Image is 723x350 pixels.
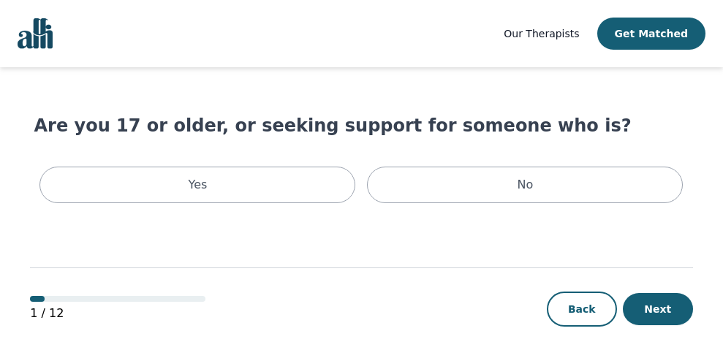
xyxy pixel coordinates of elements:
button: Back [547,292,617,327]
p: 1 / 12 [30,305,205,322]
h1: Are you 17 or older, or seeking support for someone who is? [34,114,689,137]
img: alli logo [18,18,53,49]
p: No [518,176,534,194]
button: Get Matched [597,18,705,50]
p: Yes [189,176,208,194]
span: Our Therapists [504,28,579,39]
a: Our Therapists [504,25,579,42]
button: Next [623,293,693,325]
